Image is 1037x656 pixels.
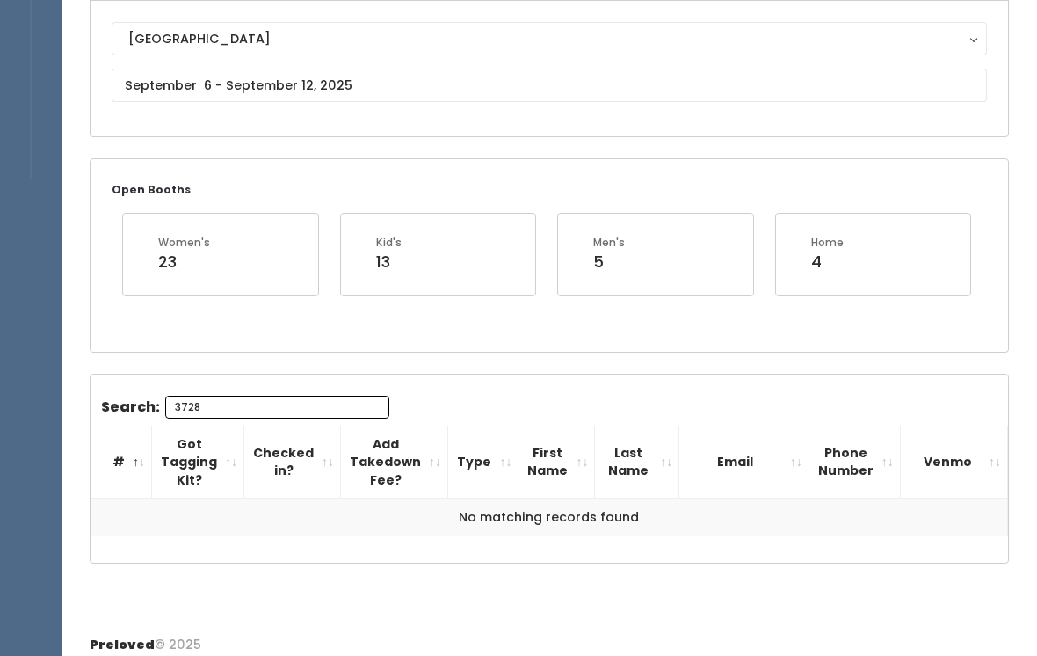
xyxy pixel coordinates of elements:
[811,235,844,251] div: Home
[165,396,389,419] input: Search:
[448,426,518,499] th: Type: activate to sort column ascending
[244,426,341,499] th: Checked in?: activate to sort column ascending
[341,426,448,499] th: Add Takedown Fee?: activate to sort column ascending
[593,235,625,251] div: Men's
[376,251,402,273] div: 13
[900,426,1007,499] th: Venmo: activate to sort column ascending
[91,499,1008,536] td: No matching records found
[158,251,210,273] div: 23
[809,426,900,499] th: Phone Number: activate to sort column ascending
[91,426,152,499] th: #: activate to sort column descending
[158,235,210,251] div: Women's
[112,69,987,102] input: September 6 - September 12, 2025
[518,426,595,499] th: First Name: activate to sort column ascending
[90,622,201,654] div: © 2025
[595,426,679,499] th: Last Name: activate to sort column ascending
[811,251,844,273] div: 4
[112,182,191,197] small: Open Booths
[128,29,970,48] div: [GEOGRAPHIC_DATA]
[593,251,625,273] div: 5
[101,396,389,419] label: Search:
[679,426,809,499] th: Email: activate to sort column ascending
[376,235,402,251] div: Kid's
[152,426,244,499] th: Got Tagging Kit?: activate to sort column ascending
[112,22,987,55] button: [GEOGRAPHIC_DATA]
[90,636,155,653] span: Preloved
